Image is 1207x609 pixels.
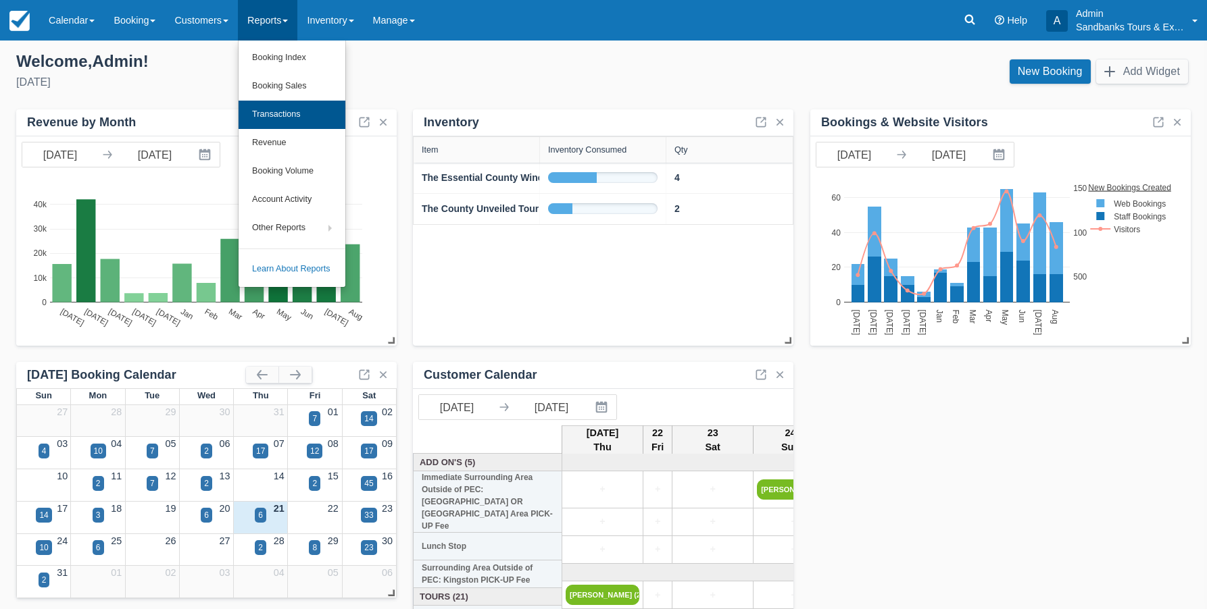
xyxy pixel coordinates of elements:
[9,11,30,31] img: checkfront-main-nav-mini-logo.png
[364,541,373,554] div: 23
[204,509,209,521] div: 6
[757,514,831,529] a: +
[548,145,626,155] div: Inventory Consumed
[274,567,285,578] a: 04
[145,390,159,400] span: Tue
[165,535,176,546] a: 26
[239,255,345,284] a: Learn About Reports
[757,542,831,557] a: +
[514,395,589,419] input: End Date
[422,171,566,185] a: The Essential County Wine Tour
[256,445,265,457] div: 17
[672,425,754,455] th: 23 Sat
[647,514,668,529] a: +
[566,482,639,497] a: +
[220,503,230,514] a: 20
[676,482,749,497] a: +
[364,413,373,425] div: 14
[193,142,220,167] button: Interact with the calendar and add the check-in date for your trip.
[414,471,562,533] th: Immediate Surrounding Area Outside of PEC: [GEOGRAPHIC_DATA] OR [GEOGRAPHIC_DATA] Area PICK-UP Fee
[562,425,643,455] th: [DATE] Thu
[674,202,680,216] a: 2
[417,456,559,469] a: Add On's (5)
[197,390,216,400] span: Wed
[16,51,593,72] div: Welcome , Admin !
[111,567,122,578] a: 01
[419,395,495,419] input: Start Date
[312,413,317,425] div: 7
[647,482,668,497] a: +
[1076,20,1184,34] p: Sandbanks Tours & Experiences
[96,541,101,554] div: 6
[422,172,566,183] strong: The Essential County Wine Tour
[1089,182,1172,192] text: New Bookings Created
[165,471,176,481] a: 12
[96,477,101,489] div: 2
[414,560,562,588] th: Surrounding Area Outside of PEC: Kingston PICK-UP Fee
[382,471,393,481] a: 16
[220,535,230,546] a: 27
[204,445,209,457] div: 2
[312,477,317,489] div: 2
[239,186,345,214] a: Account Activity
[328,503,339,514] a: 22
[253,390,269,400] span: Thu
[117,142,193,167] input: End Date
[57,503,68,514] a: 17
[382,406,393,417] a: 02
[589,395,616,419] button: Interact with the calendar and add the check-in date for your trip.
[111,535,122,546] a: 25
[150,477,155,489] div: 7
[757,479,831,500] a: [PERSON_NAME]
[364,445,373,457] div: 17
[1007,15,1027,26] span: Help
[674,172,680,183] strong: 4
[150,445,155,457] div: 7
[274,503,285,514] a: 21
[165,438,176,449] a: 05
[422,203,539,214] strong: The County Unveiled Tour
[757,588,831,603] a: +
[382,535,393,546] a: 30
[111,406,122,417] a: 28
[57,535,68,546] a: 24
[995,16,1004,25] i: Help
[364,509,373,521] div: 33
[1010,59,1091,84] a: New Booking
[382,567,393,578] a: 06
[57,567,68,578] a: 31
[643,425,672,455] th: 22 Fri
[35,390,51,400] span: Sun
[111,438,122,449] a: 04
[364,477,373,489] div: 45
[204,477,209,489] div: 2
[1096,59,1188,84] button: Add Widget
[39,541,48,554] div: 10
[16,74,593,90] div: [DATE]
[424,115,479,130] div: Inventory
[310,390,321,400] span: Fri
[22,142,98,167] input: Start Date
[274,406,285,417] a: 31
[382,503,393,514] a: 23
[328,471,339,481] a: 15
[328,438,339,449] a: 08
[27,115,136,130] div: Revenue by Month
[362,390,376,400] span: Sat
[328,535,339,546] a: 29
[57,471,68,481] a: 10
[165,503,176,514] a: 19
[424,367,537,383] div: Customer Calendar
[111,471,122,481] a: 11
[328,406,339,417] a: 01
[674,171,680,185] a: 4
[42,445,47,457] div: 4
[310,445,319,457] div: 12
[676,542,749,557] a: +
[382,438,393,449] a: 09
[422,202,539,216] a: The County Unveiled Tour
[414,533,562,560] th: Lunch Stop
[1076,7,1184,20] p: Admin
[328,567,339,578] a: 05
[220,567,230,578] a: 03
